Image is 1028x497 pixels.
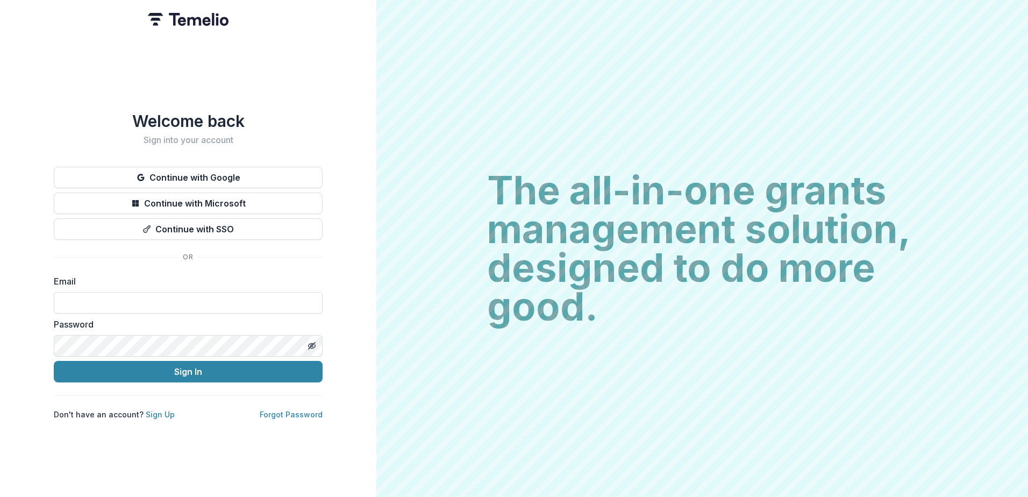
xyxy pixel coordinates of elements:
button: Toggle password visibility [303,337,320,354]
label: Password [54,318,316,331]
label: Email [54,275,316,288]
a: Forgot Password [260,410,323,419]
img: Temelio [148,13,229,26]
h1: Welcome back [54,111,323,131]
button: Continue with Google [54,167,323,188]
button: Sign In [54,361,323,382]
a: Sign Up [146,410,175,419]
button: Continue with SSO [54,218,323,240]
h2: Sign into your account [54,135,323,145]
button: Continue with Microsoft [54,193,323,214]
p: Don't have an account? [54,409,175,420]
